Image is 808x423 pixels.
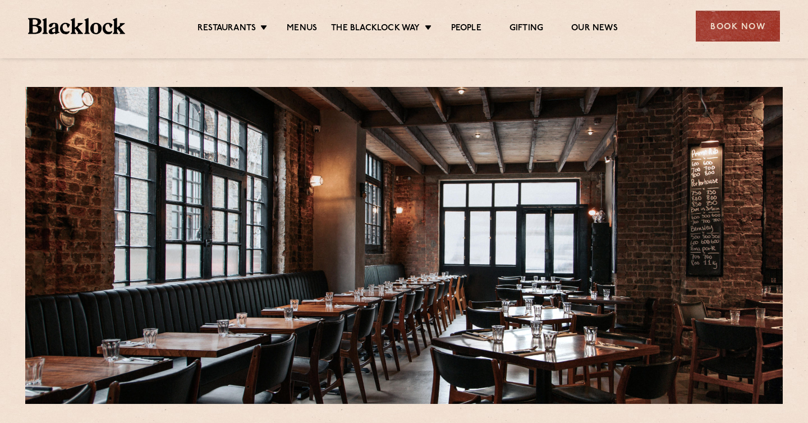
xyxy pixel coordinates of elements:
[509,23,543,35] a: Gifting
[331,23,420,35] a: The Blacklock Way
[571,23,618,35] a: Our News
[28,18,125,34] img: BL_Textured_Logo-footer-cropped.svg
[451,23,481,35] a: People
[287,23,317,35] a: Menus
[696,11,780,42] div: Book Now
[198,23,256,35] a: Restaurants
